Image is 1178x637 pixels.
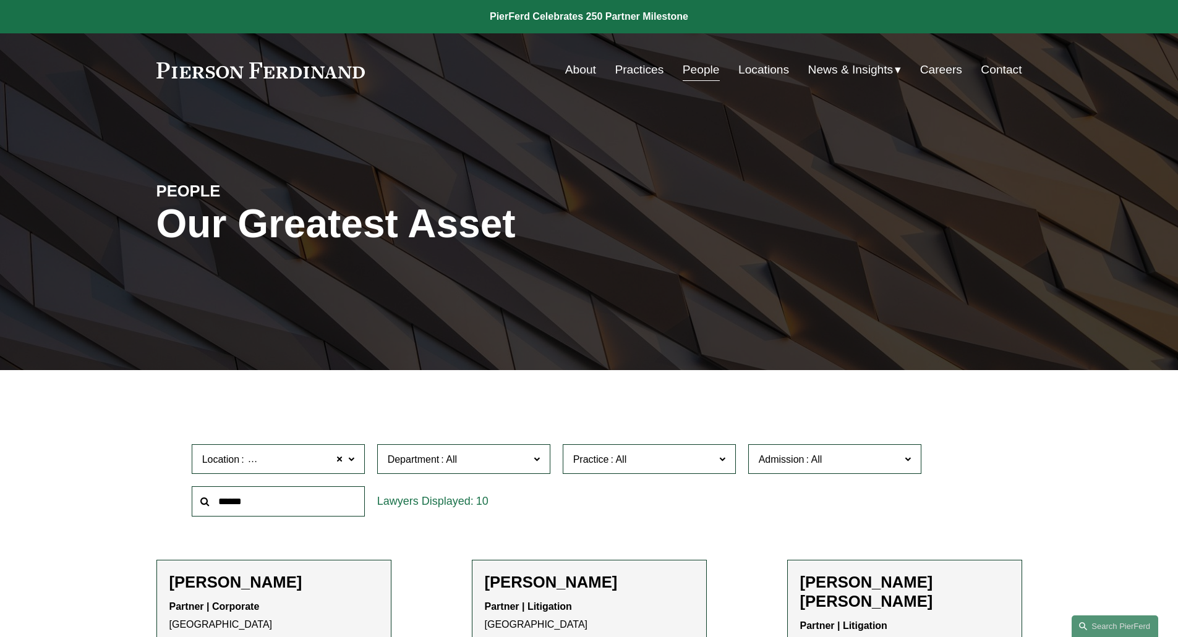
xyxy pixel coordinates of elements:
h4: PEOPLE [156,181,373,201]
a: Careers [920,58,962,82]
a: Locations [738,58,789,82]
p: [GEOGRAPHIC_DATA] [485,598,694,634]
a: folder dropdown [808,58,902,82]
h2: [PERSON_NAME] [PERSON_NAME] [800,573,1009,611]
a: People [683,58,720,82]
h2: [PERSON_NAME] [169,573,378,592]
span: Department [388,454,440,465]
p: [GEOGRAPHIC_DATA] [169,598,378,634]
a: Practices [615,58,664,82]
span: News & Insights [808,59,894,81]
h2: [PERSON_NAME] [485,573,694,592]
a: Contact [981,58,1022,82]
a: About [565,58,596,82]
span: Practice [573,454,609,465]
span: Admission [759,454,805,465]
span: Location [202,454,240,465]
span: 10 [476,495,489,507]
h1: Our Greatest Asset [156,201,733,247]
span: [GEOGRAPHIC_DATA] [246,452,349,468]
strong: Partner | Corporate [169,601,260,612]
strong: Partner | Litigation [485,601,572,612]
a: Search this site [1072,615,1158,637]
